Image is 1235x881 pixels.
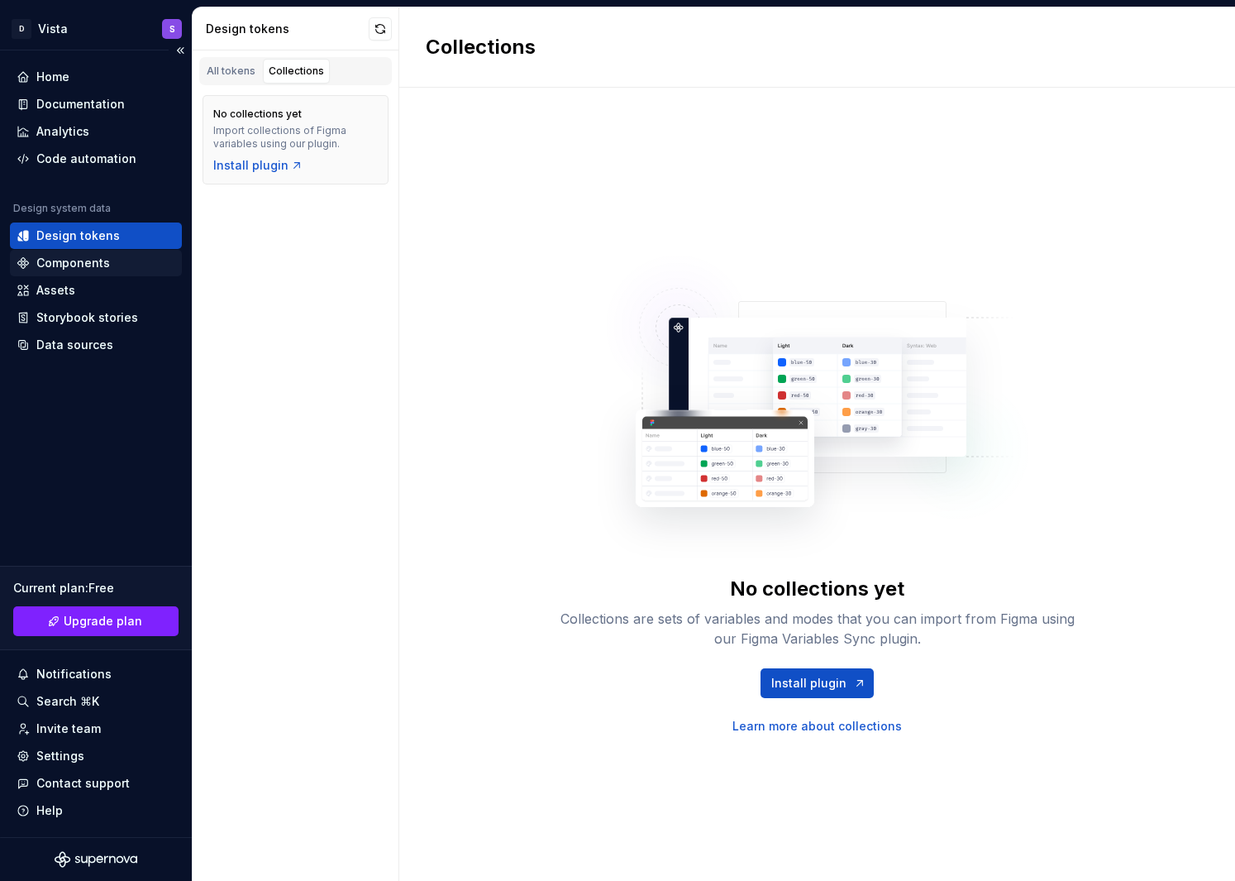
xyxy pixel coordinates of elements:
div: Invite team [36,721,101,737]
svg: Supernova Logo [55,851,137,868]
div: Code automation [36,151,136,167]
a: Assets [10,277,182,304]
div: No collections yet [213,108,302,121]
div: S [169,22,175,36]
div: Design tokens [36,227,120,244]
button: Upgrade plan [13,606,179,636]
h2: Collections [426,34,536,60]
button: Collapse sidebar [169,39,192,62]
button: Notifications [10,661,182,687]
div: Collections are sets of variables and modes that you can import from Figma using our Figma Variab... [553,609,1082,649]
a: Data sources [10,332,182,358]
div: Data sources [36,337,113,353]
div: Import collections of Figma variables using our plugin. [213,124,378,151]
a: Learn more about collections [732,718,902,735]
button: DVistaS [3,11,188,46]
div: Vista [38,21,68,37]
div: Assets [36,282,75,299]
div: D [12,19,31,39]
a: Design tokens [10,223,182,249]
a: Components [10,250,182,276]
a: Invite team [10,716,182,742]
a: Settings [10,743,182,769]
a: Storybook stories [10,304,182,331]
div: Current plan : Free [13,580,179,596]
button: Contact support [10,770,182,797]
div: Components [36,255,110,271]
div: Notifications [36,666,112,682]
span: Install plugin [771,675,846,692]
a: Install plugin [213,157,303,174]
div: Analytics [36,123,89,140]
button: Help [10,797,182,824]
div: Help [36,802,63,819]
div: Design system data [13,202,111,215]
a: Code automation [10,146,182,172]
a: Analytics [10,118,182,145]
a: Install plugin [761,668,874,698]
div: Contact support [36,775,130,792]
span: Upgrade plan [64,613,142,630]
div: All tokens [207,65,255,78]
a: Documentation [10,91,182,117]
a: Home [10,64,182,90]
div: Collections [269,65,324,78]
div: Documentation [36,96,125,113]
button: Search ⌘K [10,688,182,715]
div: No collections yet [730,576,904,602]
div: Design tokens [206,21,369,37]
div: Storybook stories [36,309,138,326]
div: Settings [36,748,84,764]
div: Search ⌘K [36,693,99,710]
div: Home [36,69,69,85]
